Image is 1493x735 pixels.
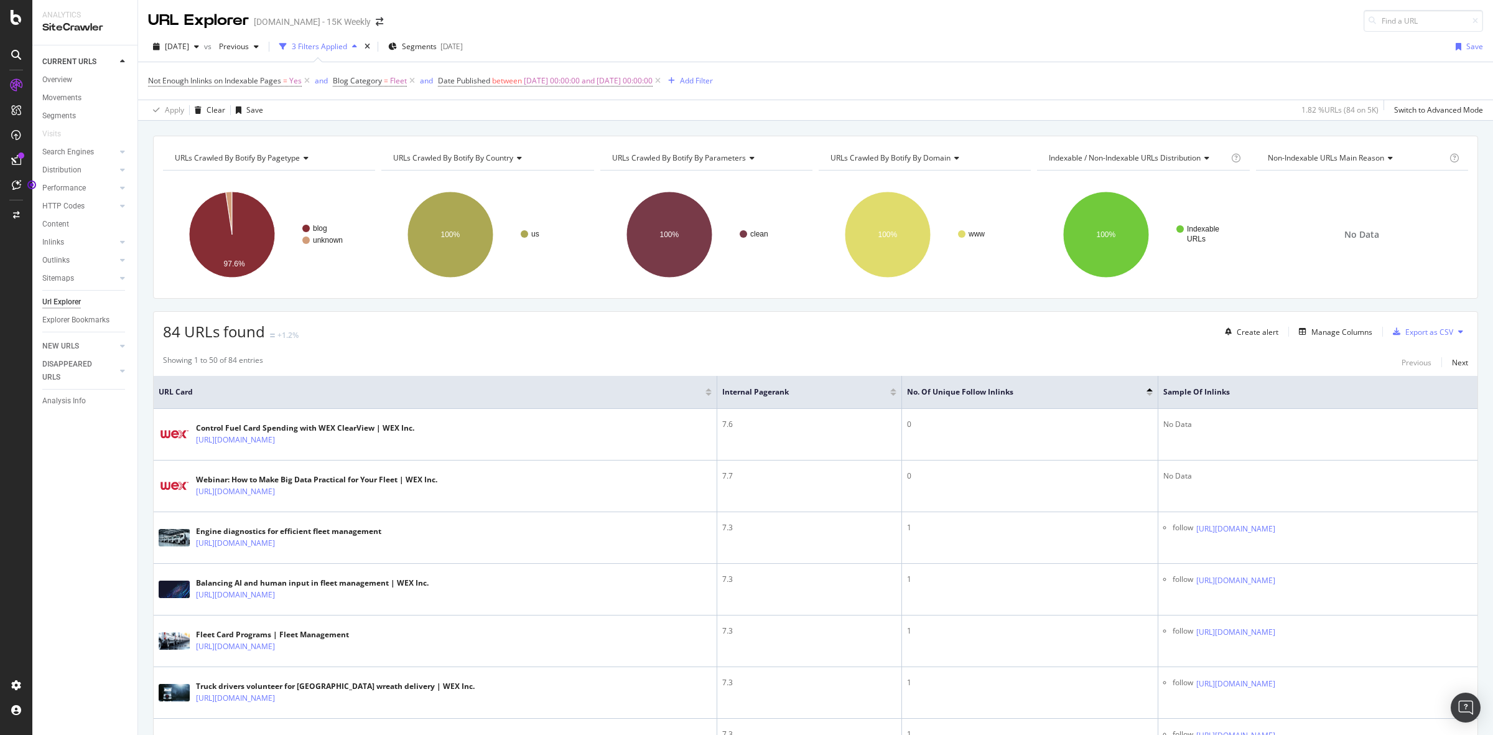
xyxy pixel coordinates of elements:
a: Search Engines [42,146,116,159]
div: Add Filter [680,75,713,86]
div: URL Explorer [148,10,249,31]
div: Control Fuel Card Spending with WEX ClearView | WEX Inc. [196,423,414,434]
span: Yes [289,72,302,90]
text: us [531,230,539,238]
div: Analytics [42,10,128,21]
div: A chart. [600,180,811,289]
a: [URL][DOMAIN_NAME] [196,640,275,653]
a: [URL][DOMAIN_NAME] [196,692,275,705]
a: DISAPPEARED URLS [42,358,116,384]
div: Overview [42,73,72,87]
button: Save [231,100,263,120]
span: No Data [1344,228,1379,241]
div: 0 [907,419,1153,430]
span: URLs Crawled By Botify By pagetype [175,152,300,163]
button: Add Filter [663,73,713,88]
svg: A chart. [1037,180,1247,289]
span: Not Enough Inlinks on Indexable Pages [148,75,281,86]
div: follow [1173,677,1193,690]
a: [URL][DOMAIN_NAME] [196,589,275,601]
div: SiteCrawler [42,21,128,35]
div: No Data [1163,470,1472,482]
div: NEW URLS [42,340,79,353]
div: Save [246,105,263,115]
span: = [384,75,388,86]
a: Distribution [42,164,116,177]
div: Truck drivers volunteer for [GEOGRAPHIC_DATA] wreath delivery | WEX Inc. [196,681,475,692]
span: Date Published [438,75,490,86]
a: Explorer Bookmarks [42,314,129,327]
span: URLs Crawled By Botify By domain [830,152,951,163]
button: Clear [190,100,225,120]
div: Engine diagnostics for efficient fleet management [196,526,381,537]
button: 3 Filters Applied [274,37,362,57]
div: Performance [42,182,86,195]
div: Create alert [1237,327,1278,337]
div: and [420,75,433,86]
img: main image [159,632,190,650]
span: Internal Pagerank [722,386,872,398]
div: arrow-right-arrow-left [376,17,383,26]
text: blog [313,224,327,233]
div: Clear [207,105,225,115]
div: Content [42,218,69,231]
div: 7.3 [722,677,896,688]
a: [URL][DOMAIN_NAME] [1196,523,1275,535]
div: Analysis Info [42,395,86,408]
svg: A chart. [381,180,592,289]
button: and [315,75,328,87]
div: 7.7 [722,470,896,482]
text: clean [750,230,768,238]
div: Next [1452,357,1468,368]
a: HTTP Codes [42,200,116,213]
a: Segments [42,110,129,123]
h4: URLs Crawled By Botify By country [391,148,582,168]
span: URLs Crawled By Botify By country [393,152,513,163]
div: Url Explorer [42,296,81,309]
div: Inlinks [42,236,64,249]
button: Create alert [1220,322,1278,342]
span: = [283,75,287,86]
button: Previous [214,37,264,57]
img: main image [159,581,190,598]
span: Non-Indexable URLs Main Reason [1268,152,1384,163]
div: Showing 1 to 50 of 84 entries [163,355,263,370]
div: Segments [42,110,76,123]
a: [URL][DOMAIN_NAME] [1196,574,1275,587]
svg: A chart. [819,180,1029,289]
a: [URL][DOMAIN_NAME] [196,434,275,446]
a: NEW URLS [42,340,116,353]
div: Switch to Advanced Mode [1394,105,1483,115]
a: Visits [42,128,73,141]
div: [DOMAIN_NAME] - 15K Weekly [254,16,371,28]
img: main image [159,478,190,494]
div: 7.6 [722,419,896,430]
span: URLs Crawled By Botify By parameters [612,152,746,163]
h4: URLs Crawled By Botify By pagetype [172,148,364,168]
div: 1 [907,677,1153,688]
button: Save [1451,37,1483,57]
div: A chart. [163,180,373,289]
span: 2025 Sep. 1st [165,41,189,52]
text: 100% [441,230,460,239]
div: Fleet Card Programs | Fleet Management [196,629,349,640]
a: [URL][DOMAIN_NAME] [196,537,275,550]
a: [URL][DOMAIN_NAME] [1196,626,1275,639]
button: Switch to Advanced Mode [1389,100,1483,120]
text: URLs [1187,235,1206,243]
a: Inlinks [42,236,116,249]
a: CURRENT URLS [42,55,116,68]
span: Fleet [390,72,407,90]
a: Outlinks [42,254,116,267]
img: main image [159,529,190,546]
span: No. of Unique Follow Inlinks [907,386,1128,398]
div: 7.3 [722,625,896,637]
div: Save [1466,41,1483,52]
button: Export as CSV [1388,322,1453,342]
text: 100% [659,230,679,239]
div: 1.82 % URLs ( 84 on 5K ) [1301,105,1379,115]
a: [URL][DOMAIN_NAME] [196,485,275,498]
